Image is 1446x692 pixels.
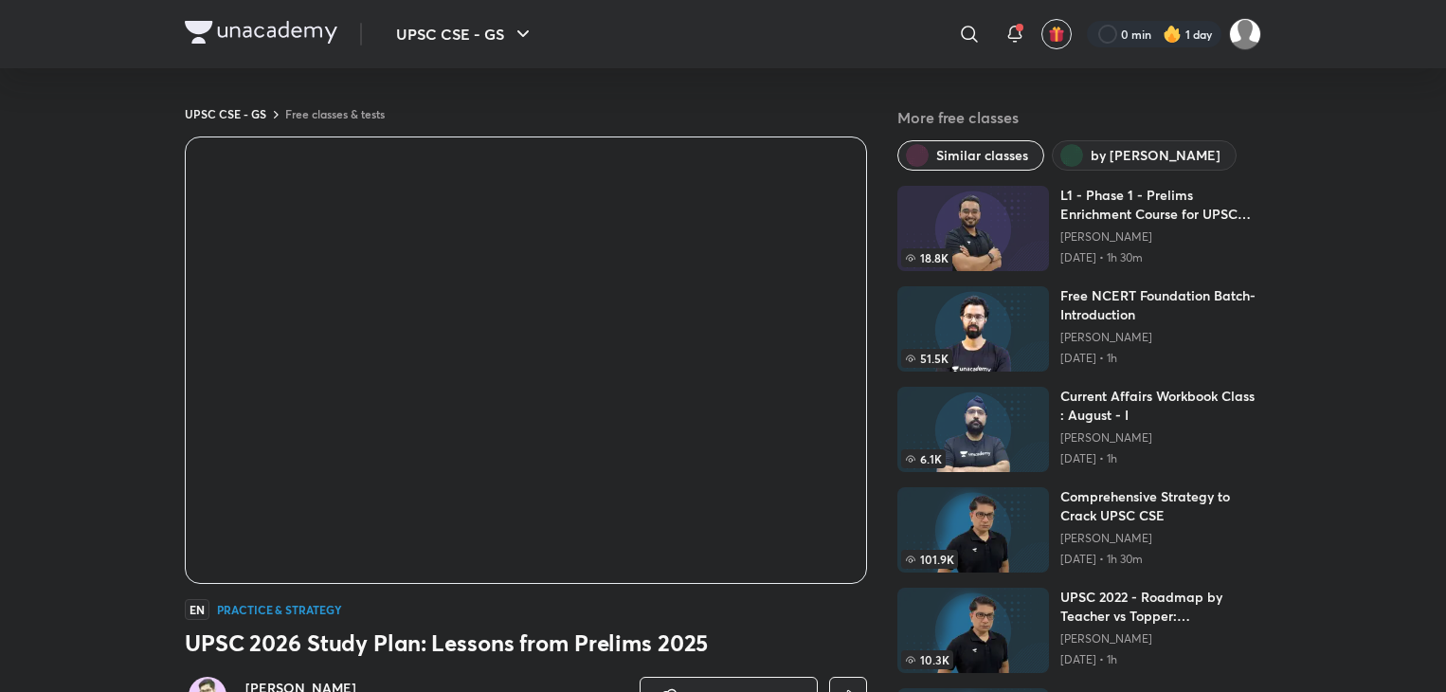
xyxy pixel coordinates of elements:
[901,550,958,569] span: 101.9K
[901,449,946,468] span: 6.1K
[1060,286,1261,324] h6: Free NCERT Foundation Batch- Introduction
[1060,552,1261,567] p: [DATE] • 1h 30m
[1229,18,1261,50] img: SP
[385,15,546,53] button: UPSC CSE - GS
[1060,531,1261,546] a: [PERSON_NAME]
[1060,387,1261,425] h6: Current Affairs Workbook Class : August - I
[185,21,337,48] a: Company Logo
[901,248,952,267] span: 18.8K
[1060,652,1261,667] p: [DATE] • 1h
[901,349,952,368] span: 51.5K
[186,137,866,583] iframe: Class
[217,604,342,615] h4: Practice & Strategy
[897,140,1044,171] button: Similar classes
[1060,250,1261,265] p: [DATE] • 1h 30m
[1060,451,1261,466] p: [DATE] • 1h
[185,599,209,620] span: EN
[1060,631,1261,646] a: [PERSON_NAME]
[1060,430,1261,446] a: [PERSON_NAME]
[901,650,953,669] span: 10.3K
[1060,186,1261,224] h6: L1 - Phase 1 - Prelims Enrichment Course for UPSC 2024 - [PERSON_NAME]
[1048,26,1065,43] img: avatar
[1060,330,1261,345] a: [PERSON_NAME]
[1163,25,1182,44] img: streak
[1041,19,1072,49] button: avatar
[1060,351,1261,366] p: [DATE] • 1h
[936,146,1028,165] span: Similar classes
[185,21,337,44] img: Company Logo
[1060,588,1261,626] h6: UPSC 2022 - Roadmap by Teacher vs Topper: [PERSON_NAME] & [PERSON_NAME]
[185,106,266,121] a: UPSC CSE - GS
[1060,487,1261,525] h6: Comprehensive Strategy to Crack UPSC CSE
[185,628,867,658] h3: UPSC 2026 Study Plan: Lessons from Prelims 2025
[897,106,1261,129] h5: More free classes
[1052,140,1237,171] button: by Mrunal Patel
[285,106,385,121] a: Free classes & tests
[1091,146,1220,165] span: by Mrunal Patel
[1060,229,1261,245] a: [PERSON_NAME]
